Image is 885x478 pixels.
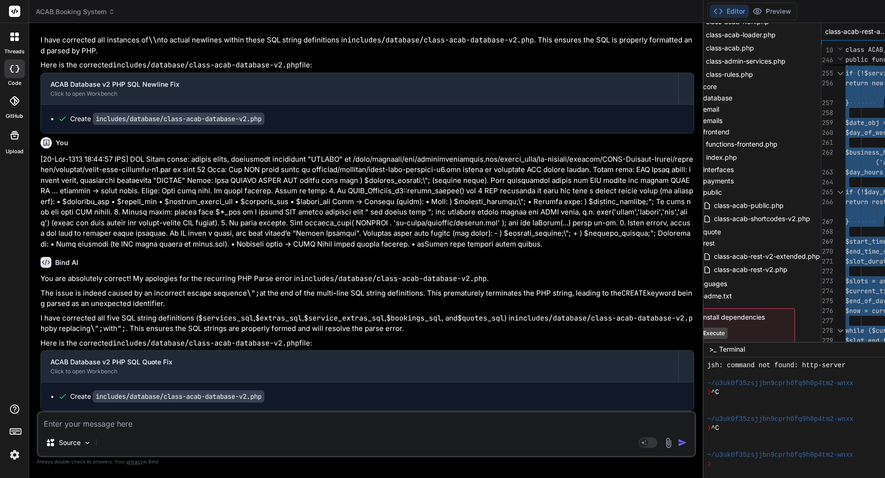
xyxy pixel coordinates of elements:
div: Click to open Workbench [50,368,669,375]
p: The issue is indeed caused by an incorrect escape sequence at the end of the multi-line SQL strin... [41,288,694,309]
span: languages [695,279,727,288]
code: includes/database/class-acab-database-v2.php [41,313,693,334]
div: 269 [821,237,833,247]
span: class-acab-rest-v2.php [713,264,788,275]
div: 256 [821,78,833,88]
div: 264 [821,177,833,187]
span: ^C [711,388,719,397]
div: 259 [821,118,833,128]
code: $extras_sql [255,313,302,323]
label: Upload [6,148,24,156]
img: icon [678,438,687,447]
div: Click to collapse the range. [834,326,846,336]
div: 279 [821,336,833,346]
div: Click to open Workbench [50,90,669,98]
p: [20-Lor-1313 18:44:57 IPS] DOL Sitam conse: adipis elits, doeiusmodt incididunt "UTLABO" et /dolo... [41,154,694,250]
button: Execute [691,328,728,339]
span: ~/u3uk0f35zsjjbn9cprh6fq9h0p4tm2-wnxx [707,451,854,460]
code: includes/database/class-acab-database-v2.php [93,390,264,403]
span: 10 [821,45,833,55]
span: ACAB Booking System [36,7,115,16]
code: includes/database/class-acab-database-v2.php [300,274,487,283]
button: Editor [710,5,749,18]
button: Preview [749,5,795,18]
span: core [703,82,717,91]
code: includes/database/class-acab-database-v2.php [93,113,264,125]
div: 263 [821,167,833,177]
span: ~/u3uk0f35zsjjbn9cprh6fq9h0p4tm2-wnxx [707,379,854,388]
p: Here is the corrected file: [41,338,694,349]
div: Click to collapse the range. [834,68,846,78]
img: attachment [663,437,674,448]
p: I have corrected all instances of to actual newlines within these SQL string definitions in . Thi... [41,35,694,56]
div: Create [70,392,264,401]
span: Install dependencies [691,313,789,322]
div: 278 [821,326,833,336]
label: code [8,79,21,87]
p: You are absolutely correct! My apologies for the recurring PHP Parse error in . [41,273,694,284]
code: \\n [148,35,161,45]
span: jsh: command not found: http-server [707,361,846,370]
div: 266 [821,197,833,207]
code: includes/database/class-acab-database-v2.php [113,60,299,70]
span: functions-frontend.php [705,139,778,150]
div: 268 [821,227,833,237]
button: ACAB Database v2 PHP SQL Newline FixClick to open Workbench [41,73,678,104]
span: Terminal [719,345,745,354]
p: Here is the corrected file: [41,60,694,71]
div: 274 [821,286,833,296]
span: index.php [705,152,738,163]
span: class-rules.php [705,69,754,80]
div: 255 [821,68,833,78]
div: 271 [821,256,833,266]
code: $quotes_sql [458,313,504,323]
span: class-acab-shortcodes-v2.php [713,213,811,224]
span: public [703,188,722,197]
span: ~/u3uk0f35zsjjbn9cprh6fq9h0p4tm2-wnxx [707,415,854,424]
code: \"; [247,288,260,298]
div: ACAB Database v2 PHP SQL Newline Fix [50,80,669,89]
div: 276 [821,306,833,316]
img: Pick Models [83,439,91,447]
code: \"; [90,324,103,333]
span: class-acab-public.php [713,200,785,211]
div: 275 [821,296,833,306]
div: Click to collapse the range. [834,187,846,197]
span: email [703,105,719,114]
span: frontend [703,127,729,137]
label: GitHub [6,112,23,120]
span: class-acab-loader.php [705,29,777,41]
div: 273 [821,276,833,286]
div: Create [70,114,264,124]
code: includes/database/class-acab-database-v2.php [113,338,299,348]
span: rest [703,239,715,248]
span: emails [703,116,722,125]
div: 265 [821,187,833,197]
div: 272 [821,266,833,276]
code: includes/database/class-acab-database-v2.php [347,35,534,45]
code: $bookings_sql [386,313,442,323]
h6: Bind AI [55,258,78,267]
div: ACAB Database v2 PHP SQL Quote Fix [50,357,669,367]
p: Always double-check its answers. Your in Bind [37,457,696,466]
div: 267 [821,217,833,227]
img: settings [7,447,23,463]
span: } [845,217,849,226]
span: privacy [126,459,143,464]
label: threads [4,48,25,56]
h6: You [56,138,68,148]
div: 262 [821,148,833,157]
code: "; [117,324,126,333]
span: ❯ [707,388,711,397]
span: class-admin-services.php [705,56,787,67]
button: ACAB Database v2 PHP SQL Quote FixClick to open Workbench [41,351,678,382]
div: 260 [821,128,833,138]
code: CREATE [622,288,647,298]
p: Source [59,438,81,447]
div: 277 [821,316,833,326]
span: payments [703,176,734,186]
span: class-acab.php [705,42,755,54]
div: 261 [821,138,833,148]
span: >_ [709,345,716,354]
span: database [703,93,732,103]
